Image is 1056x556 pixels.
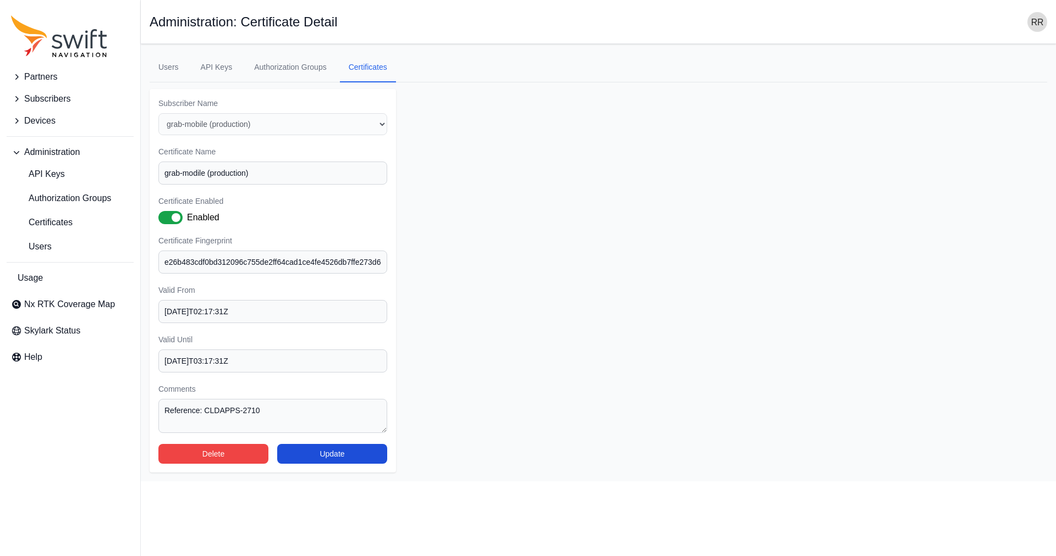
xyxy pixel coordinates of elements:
a: Authorization Groups [7,187,134,209]
a: Skylark Status [7,320,134,342]
img: user photo [1027,12,1047,32]
span: Nx RTK Coverage Map [24,298,115,311]
textarea: Reference: CLDAPPS-2710 [158,399,387,433]
a: Certificates [7,212,134,233]
span: Users [11,240,52,253]
button: Delete [158,444,268,464]
a: API Keys [7,163,134,185]
span: Subscribers [24,92,70,105]
a: Users [7,236,134,258]
a: Authorization Groups [245,53,335,82]
span: Help [24,351,42,364]
a: Certificates [340,53,396,82]
button: Devices [7,110,134,132]
label: Comments [158,383,387,394]
input: example-subscriber [158,162,387,185]
span: Certificates [11,216,73,229]
a: Users [150,53,188,82]
span: Skylark Status [24,324,80,337]
a: API Keys [192,53,241,82]
span: API Keys [11,168,65,181]
button: Administration [7,141,134,163]
select: Subscriber [158,113,387,135]
label: Certificate Fingerprint [158,235,387,246]
span: Usage [18,271,43,285]
label: Certificate Name [158,146,387,157]
label: Valid Until [158,334,387,345]
button: Subscribers [7,88,134,110]
span: Enabled [187,211,219,224]
button: Partners [7,66,134,88]
a: Usage [7,267,134,289]
a: Nx RTK Coverage Map [7,293,134,315]
span: Authorization Groups [11,192,111,205]
h1: Administration: Certificate Detail [150,15,337,29]
button: Update [277,444,387,464]
span: Administration [24,146,80,159]
label: Certificate Enabled [158,196,387,207]
label: Valid From [158,285,387,296]
span: Partners [24,70,57,84]
label: Subscriber Name [158,98,387,109]
a: Help [7,346,134,368]
span: Devices [24,114,56,127]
